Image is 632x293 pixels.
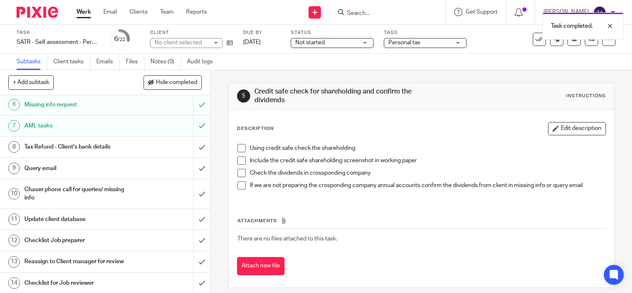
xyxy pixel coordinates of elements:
p: Task completed. [551,22,593,30]
span: Not started [295,40,325,46]
label: Task [17,29,99,36]
div: 11 [8,214,20,225]
img: Pixie [17,7,58,18]
a: Notes (0) [151,54,181,70]
button: Attach new file [237,257,285,276]
span: There are no files attached to this task. [237,236,337,242]
span: Personal tax [388,40,420,46]
div: Instructions [566,93,606,99]
a: Email [103,8,117,16]
div: 8 [8,141,20,153]
label: Client [150,29,233,36]
div: 7 [8,120,20,132]
a: Emails [96,54,120,70]
div: 5 [237,89,250,103]
a: Reports [186,8,207,16]
div: 9 [8,163,20,174]
button: + Add subtask [8,75,54,89]
label: Status [291,29,373,36]
h1: AML tasks [24,120,132,132]
label: Due by [243,29,280,36]
span: Attachments [237,219,277,223]
a: Subtasks [17,54,47,70]
a: Clients [129,8,148,16]
img: svg%3E [593,6,606,19]
span: [DATE] [243,39,261,45]
h1: Query email [24,162,132,175]
div: No client selected [155,38,208,47]
h1: Tax Refund - Client's bank details [24,141,132,153]
span: Hide completed [156,79,197,86]
p: Check the dividends in crossponding company [250,169,606,177]
div: SATR - Self assessment - Personal tax return 24/25 [17,38,99,46]
button: Hide completed [144,75,202,89]
a: Work [77,8,91,16]
a: Team [160,8,174,16]
h1: Update client database [24,213,132,226]
p: Using credit safe check the shareholding [250,144,606,152]
div: 14 [8,277,20,289]
h1: Chaser phone call for queries/ missing info [24,183,132,204]
h1: Reassign to Client manager for review [24,255,132,268]
h1: Checklist for Job reviewer [24,277,132,289]
h1: Missing info request [24,98,132,111]
a: Files [126,54,144,70]
button: Edit description [548,122,606,135]
div: 12 [8,235,20,246]
small: /22 [118,37,125,42]
h1: Checklist Job preparer [24,234,132,247]
p: Include the credit safe shareholding screenshot in working paper [250,156,606,165]
p: Description [237,125,274,132]
div: 6 [8,99,20,110]
a: Client tasks [53,54,90,70]
div: 6 [114,34,125,44]
p: If we are not preparing the crosponding company annual accounts confirm the dividends from client... [250,181,606,190]
a: Audit logs [187,54,219,70]
div: 10 [8,188,20,199]
h1: Credit safe check for shareholding and confirm the dividends [254,87,439,105]
div: 13 [8,256,20,268]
